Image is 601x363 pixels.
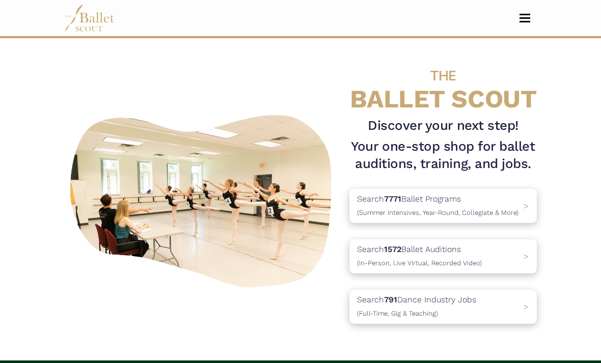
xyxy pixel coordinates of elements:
h1: Your one-stop shop for ballet auditions, training, and jobs. [349,138,537,172]
span: > [524,302,529,312]
button: Toggle navigation [513,13,537,23]
b: 791 [384,295,397,304]
span: (Full-Time, Gig & Teaching) [357,310,438,317]
p: Search Ballet Auditions [357,243,482,269]
span: (In-Person, Live Virtual, Recorded Video) [357,259,482,267]
h4: BALLET SCOUT [349,59,537,113]
img: A group of ballerinas talking to each other in a ballet studio [64,107,341,292]
a: Search1572Ballet Auditions(In-Person, Live Virtual, Recorded Video) > [349,239,537,273]
b: 7771 [384,194,401,204]
span: > [524,252,529,261]
a: Search7771Ballet Programs(Summer Intensives, Year-Round, Collegiate & More)> [349,189,537,223]
span: THE [430,67,456,83]
span: > [524,201,529,211]
span: (Summer Intensives, Year-Round, Collegiate & More) [357,209,518,216]
a: Search791Dance Industry Jobs(Full-Time, Gig & Teaching) > [349,290,537,324]
p: Search Dance Industry Jobs [357,293,476,319]
p: Search Ballet Programs [357,192,518,218]
b: 1572 [384,244,401,254]
h3: Discover your next step! [349,117,537,134]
